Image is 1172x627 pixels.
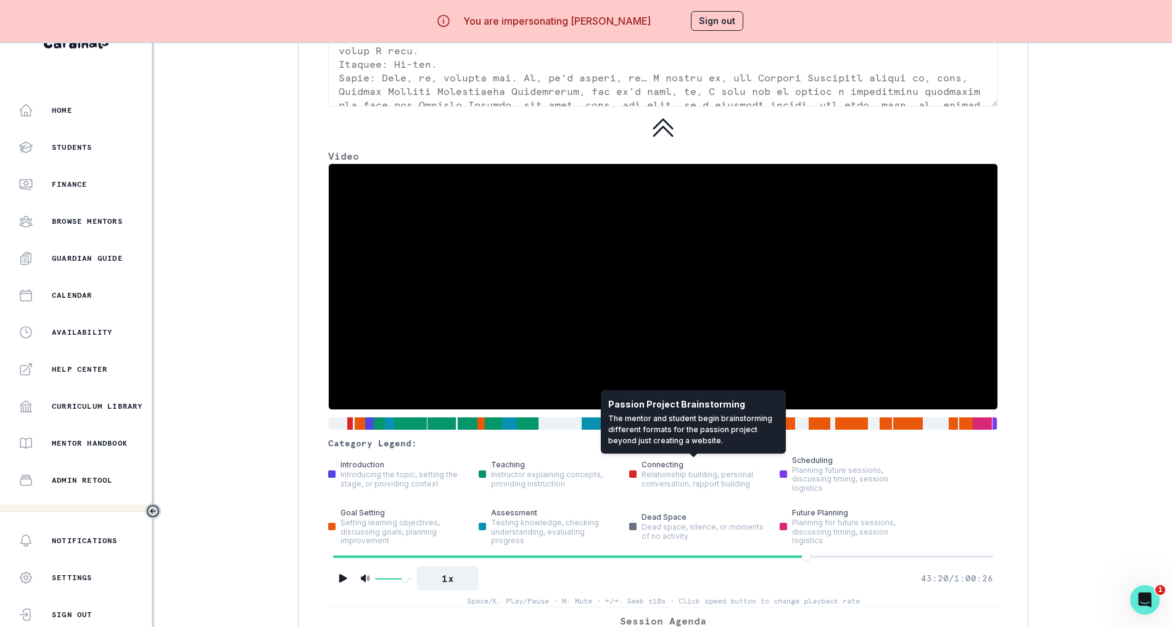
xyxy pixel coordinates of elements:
p: goal setting [340,507,385,518]
p: Setting learning objectives, discussing goals, planning improvement [340,518,464,545]
p: future planning [792,507,848,518]
p: 43:20 / 1:00:26 [921,572,993,585]
p: Guardian Guide [52,253,123,263]
p: Relationship building, personal conversation, rapport building [642,470,765,488]
p: Planning future sessions, discussing timing, session logistics [792,466,915,493]
p: Space/K: Play/Pause • M: Mute • ←/→: Seek ±10s • Click speed button to change playback rate [467,596,860,607]
p: Dead space, silence, or moments of no activity [642,523,765,541]
p: Browse Mentors [52,216,123,226]
span: 1 [1155,585,1165,595]
button: Play [333,568,353,588]
p: Instructor explaining concepts, providing instruction [491,470,614,488]
p: Video [328,149,998,163]
p: scheduling [792,455,833,466]
p: Finance [52,179,87,189]
p: Calendar [52,290,93,300]
div: volume [402,576,408,582]
button: Toggle sidebar [145,503,161,519]
p: Introducing the topic, setting the stage, or providing context [340,470,464,488]
p: You are impersonating [PERSON_NAME] [463,14,651,28]
p: teaching [491,459,525,470]
p: Notifications [52,536,118,546]
p: dead space [642,512,687,523]
button: Mute [358,571,373,586]
p: Testing knowledge, checking understanding, evaluating progress [491,518,614,545]
p: Students [52,142,93,152]
iframe: Intercom live chat [1130,585,1160,615]
p: connecting [642,459,683,470]
p: Availability [52,327,112,337]
p: assessment [491,507,537,518]
p: Settings [52,573,93,583]
p: Planning for future sessions, discussing timing, session logistics [792,518,915,545]
p: Sign Out [52,610,93,620]
button: Sign out [691,11,743,31]
p: Mentor Handbook [52,438,128,448]
p: introduction [340,459,384,470]
p: Help Center [52,364,107,374]
button: Playback speed [417,566,479,591]
p: Category Legend: [328,437,417,450]
p: Curriculum Library [52,401,143,411]
p: Home [52,105,72,115]
p: Admin Retool [52,475,112,485]
div: video-progress [802,552,811,561]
